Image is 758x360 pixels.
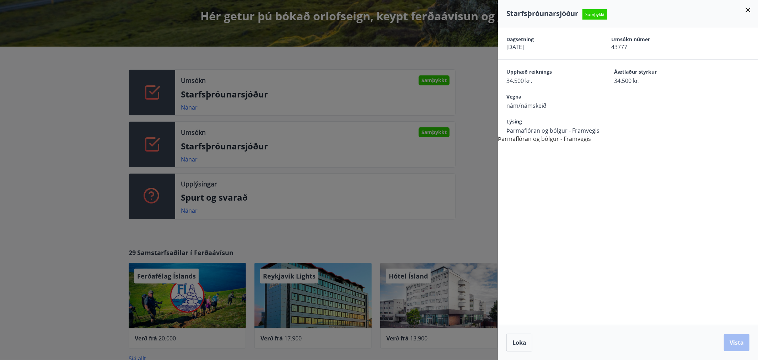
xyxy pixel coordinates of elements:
span: Vegna [506,93,590,102]
span: Samþykkt [582,9,607,20]
span: Lýsing [506,118,600,127]
button: Loka [506,334,532,351]
span: nám/námskeið [506,102,590,110]
span: Starfsþróunarsjóður [506,9,578,18]
span: Umsókn númer [612,36,692,43]
span: 43777 [612,43,692,51]
div: Þarmaflóran og bólgur - Framvegis [498,27,758,143]
span: Loka [512,339,526,346]
span: Þarmaflóran og bólgur - Framvegis [506,127,600,134]
span: Upphæð reiknings [506,68,590,77]
span: 34.500 kr. [614,77,698,85]
span: 34.500 kr. [506,77,590,85]
span: [DATE] [506,43,587,51]
span: Dagsetning [506,36,587,43]
span: Áætlaður styrkur [614,68,698,77]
